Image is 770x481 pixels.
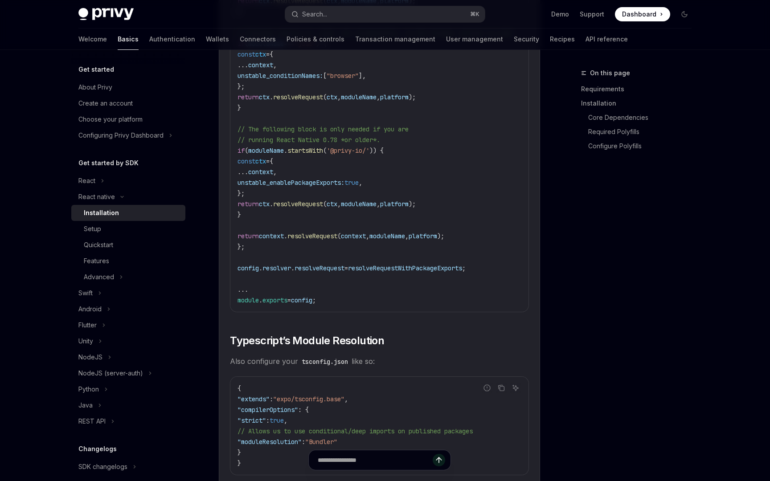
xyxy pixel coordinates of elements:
span: On this page [590,68,630,78]
div: REST API [78,416,106,427]
a: Support [580,10,604,19]
span: platform [409,232,437,240]
span: = [344,264,348,272]
span: : { [298,406,309,414]
div: Installation [84,208,119,218]
span: // The following block is only needed if you are [238,125,409,133]
span: resolveRequest [273,93,323,101]
span: , [273,168,277,176]
button: Send message [433,454,445,466]
span: resolveRequestWithPackageExports [348,264,462,272]
div: About Privy [78,82,112,93]
span: . [270,93,273,101]
div: Search... [302,9,327,20]
a: Authentication [149,29,195,50]
span: . [291,264,295,272]
span: resolveRequest [295,264,344,272]
span: ( [245,147,248,155]
span: ; [462,264,466,272]
span: } [238,104,241,112]
span: , [366,232,369,240]
span: context [248,168,273,176]
h5: Get started by SDK [78,158,139,168]
span: config [238,264,259,272]
span: ... [238,61,248,69]
span: return [238,93,259,101]
a: Connectors [240,29,276,50]
span: } [238,211,241,219]
span: Typescript’s Module Resolution [230,334,384,348]
span: ctx [259,93,270,101]
span: Dashboard [622,10,656,19]
span: ... [238,168,248,176]
span: return [238,232,259,240]
a: Create an account [71,95,185,111]
img: dark logo [78,8,134,20]
div: Configuring Privy Dashboard [78,130,164,141]
span: // running React Native 0.78 *or older*. [238,136,380,144]
span: return [238,200,259,208]
span: { [270,157,273,165]
a: Dashboard [615,7,670,21]
div: Swift [78,288,93,298]
span: moduleName [341,200,377,208]
span: ( [323,93,327,101]
a: Installation [71,205,185,221]
span: true [344,179,359,187]
div: Features [84,256,109,266]
span: ], [359,72,366,80]
span: }; [238,189,245,197]
span: moduleName [341,93,377,101]
span: "expo/tsconfig.base" [273,395,344,403]
span: ( [323,200,327,208]
span: ctx [327,200,337,208]
span: { [270,50,273,58]
span: : [270,395,273,403]
span: module [238,296,259,304]
span: ctx [255,50,266,58]
div: NodeJS [78,352,102,363]
button: Toggle dark mode [677,7,692,21]
div: Java [78,400,93,411]
span: // Allows us to use conditional/deep imports on published packages [238,427,473,435]
span: platform [380,200,409,208]
span: startsWith [287,147,323,155]
span: . [284,147,287,155]
h5: Get started [78,64,114,75]
span: { [238,384,241,392]
span: = [287,296,291,304]
span: "moduleResolution" [238,438,302,446]
span: context [341,232,366,240]
span: , [377,200,380,208]
span: moduleName [248,147,284,155]
div: Choose your platform [78,114,143,125]
a: Configure Polyfills [588,139,699,153]
span: true [270,416,284,424]
span: = [266,157,270,165]
div: Setup [84,224,101,234]
span: ( [337,232,341,240]
span: . [284,232,287,240]
a: Wallets [206,29,229,50]
span: }; [238,82,245,90]
div: Quickstart [84,240,113,250]
div: React native [78,192,115,202]
span: . [259,264,262,272]
span: , [344,395,348,403]
a: Policies & controls [287,29,344,50]
span: ctx [259,200,270,208]
span: , [337,93,341,101]
span: , [377,93,380,101]
div: React [78,175,95,186]
a: Welcome [78,29,107,50]
span: ); [437,232,444,240]
button: Search...⌘K [285,6,485,22]
a: Transaction management [355,29,435,50]
button: Ask AI [510,382,521,394]
span: ctx [255,157,266,165]
a: Security [514,29,539,50]
span: . [259,296,262,304]
button: Copy the contents from the code block [496,382,507,394]
code: tsconfig.json [298,357,352,367]
span: [ [323,72,327,80]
